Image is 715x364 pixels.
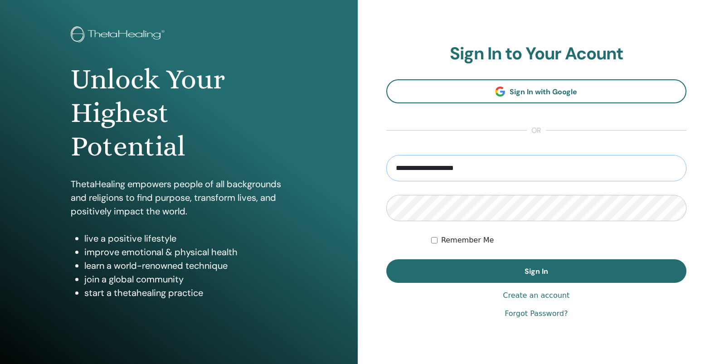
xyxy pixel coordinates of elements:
button: Sign In [386,259,687,283]
a: Create an account [503,290,569,301]
span: or [527,125,546,136]
span: Sign In [525,267,548,276]
div: Keep me authenticated indefinitely or until I manually logout [431,235,686,246]
li: join a global community [84,272,287,286]
a: Forgot Password? [505,308,568,319]
li: start a thetahealing practice [84,286,287,300]
a: Sign In with Google [386,79,687,103]
p: ThetaHealing empowers people of all backgrounds and religions to find purpose, transform lives, a... [71,177,287,218]
li: learn a world-renowned technique [84,259,287,272]
span: Sign In with Google [510,87,577,97]
li: live a positive lifestyle [84,232,287,245]
label: Remember Me [441,235,494,246]
li: improve emotional & physical health [84,245,287,259]
h2: Sign In to Your Acount [386,44,687,64]
h1: Unlock Your Highest Potential [71,63,287,164]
